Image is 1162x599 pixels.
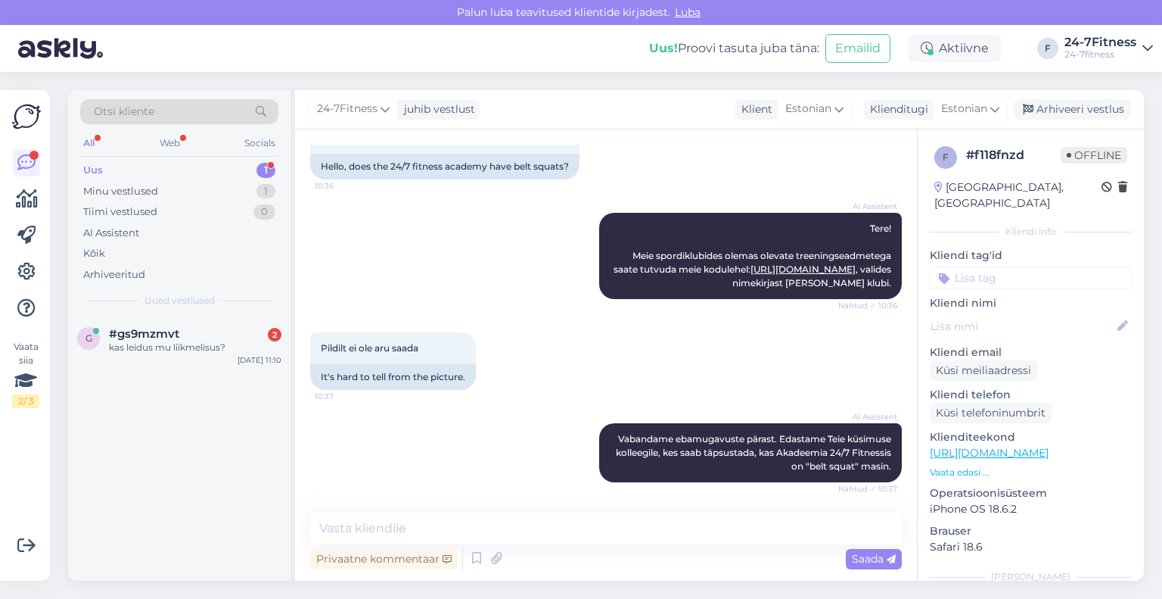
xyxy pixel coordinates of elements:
[614,223,893,289] span: Tere! Meie spordiklubides olemas olevate treeningseadmetega saate tutvuda meie kodulehel: , valid...
[238,354,281,366] div: [DATE] 11:10
[310,154,579,179] div: Hello, does the 24/7 fitness academy have belt squats?
[94,104,154,120] span: Otsi kliente
[83,267,145,282] div: Arhiveeritud
[256,184,275,199] div: 1
[930,466,1132,479] p: Vaata edasi ...
[930,485,1132,501] p: Operatsioonisüsteem
[649,39,819,58] div: Proovi tasuta juba täna:
[83,246,105,261] div: Kõik
[930,360,1037,381] div: Küsi meiliaadressi
[256,163,275,178] div: 1
[109,341,281,354] div: kas leidus mu liikmelisus?
[321,342,418,354] span: Pildilt ei ole aru saada
[83,226,139,241] div: AI Assistent
[144,294,215,307] span: Uued vestlused
[930,501,1132,517] p: iPhone OS 18.6.2
[930,267,1132,289] input: Lisa tag
[750,264,856,275] a: [URL][DOMAIN_NAME]
[310,364,476,390] div: It's hard to tell from the picture.
[930,539,1132,555] p: Safari 18.6
[670,5,705,19] span: Luba
[1064,48,1136,61] div: 24-7fitness
[12,395,39,408] div: 2 / 3
[785,101,831,117] span: Estonian
[12,340,39,408] div: Vaata siia
[840,411,897,423] span: AI Assistent
[930,295,1132,311] p: Kliendi nimi
[943,151,949,163] span: f
[930,248,1132,264] p: Kliendi tag'id
[852,552,896,566] span: Saada
[735,101,772,117] div: Klient
[934,179,1101,211] div: [GEOGRAPHIC_DATA], [GEOGRAPHIC_DATA]
[241,133,278,153] div: Socials
[253,204,275,220] div: 0
[909,35,1001,62] div: Aktiivne
[616,433,893,472] span: Vabandame ebamugavuste pärast. Edastame Teie küsimuse kolleegile, kes saab täpsustada, kas Akadee...
[398,101,475,117] div: juhib vestlust
[80,133,98,153] div: All
[930,387,1132,403] p: Kliendi telefon
[840,201,897,212] span: AI Assistent
[930,403,1052,423] div: Küsi telefoninumbrit
[930,446,1049,460] a: [URL][DOMAIN_NAME]
[310,549,458,569] div: Privaatne kommentaar
[1064,36,1153,61] a: 24-7Fitness24-7fitness
[930,225,1132,239] div: Kliendi info
[649,41,678,55] b: Uus!
[83,184,158,199] div: Minu vestlused
[315,391,371,402] span: 10:37
[825,34,890,63] button: Emailid
[1014,99,1130,120] div: Arhiveeri vestlus
[157,133,183,153] div: Web
[317,101,377,117] span: 24-7Fitness
[1064,36,1136,48] div: 24-7Fitness
[864,101,928,117] div: Klienditugi
[315,180,371,192] span: 10:36
[268,328,281,342] div: 2
[12,102,41,131] img: Askly Logo
[966,146,1061,164] div: # f118fnzd
[941,101,987,117] span: Estonian
[85,332,92,344] span: g
[930,523,1132,539] p: Brauser
[83,163,103,178] div: Uus
[83,204,157,220] div: Tiimi vestlused
[931,318,1114,335] input: Lisa nimi
[1061,147,1127,164] span: Offline
[930,345,1132,360] p: Kliendi email
[838,300,897,311] span: Nähtud ✓ 10:36
[109,327,179,341] span: #gs9mzmvt
[838,483,897,494] span: Nähtud ✓ 10:37
[1037,38,1058,59] div: F
[930,570,1132,584] div: [PERSON_NAME]
[930,429,1132,445] p: Klienditeekond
